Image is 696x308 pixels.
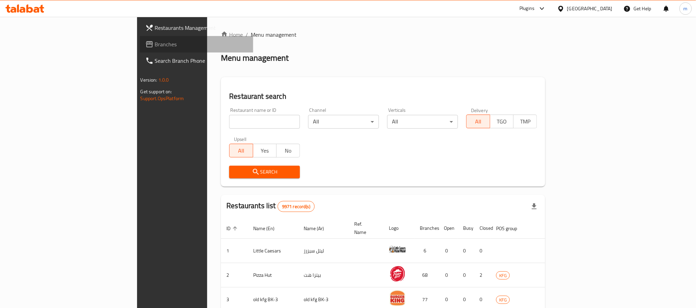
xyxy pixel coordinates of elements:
[526,198,542,215] div: Export file
[155,24,248,32] span: Restaurants Management
[276,144,300,157] button: No
[496,224,526,233] span: POS group
[474,263,491,287] td: 2
[438,263,458,287] td: 0
[474,218,491,239] th: Closed
[140,52,253,69] a: Search Branch Phone
[140,36,253,52] a: Branches
[234,137,247,142] label: Upsell
[496,272,509,280] span: KFG
[253,224,283,233] span: Name (En)
[387,115,458,129] div: All
[140,20,253,36] a: Restaurants Management
[383,218,414,239] th: Logo
[471,108,488,112] label: Delivery
[226,224,239,233] span: ID
[458,218,474,239] th: Busy
[229,115,300,129] input: Search for restaurant name or ID..
[155,57,248,65] span: Search Branch Phone
[221,52,289,63] h2: Menu management
[466,115,490,128] button: All
[414,218,438,239] th: Branches
[155,40,248,48] span: Branches
[389,289,406,307] img: old kfg BK-3
[513,115,537,128] button: TMP
[229,91,537,102] h2: Restaurant search
[414,239,438,263] td: 6
[235,168,294,176] span: Search
[490,115,514,128] button: TGO
[684,5,688,12] span: m
[304,224,333,233] span: Name (Ar)
[232,146,250,156] span: All
[438,239,458,263] td: 0
[458,239,474,263] td: 0
[229,166,300,178] button: Search
[519,4,535,13] div: Plugins
[496,296,509,304] span: KFG
[256,146,274,156] span: Yes
[308,115,379,129] div: All
[354,220,375,236] span: Ref. Name
[389,265,406,282] img: Pizza Hut
[253,144,277,157] button: Yes
[248,239,298,263] td: Little Caesars
[251,31,296,39] span: Menu management
[221,31,545,39] nav: breadcrumb
[279,146,297,156] span: No
[229,144,253,157] button: All
[567,5,613,12] div: [GEOGRAPHIC_DATA]
[469,117,487,127] span: All
[414,263,438,287] td: 68
[278,203,314,210] span: 9971 record(s)
[141,94,184,103] a: Support.OpsPlatform
[248,263,298,287] td: Pizza Hut
[278,201,315,212] div: Total records count
[438,218,458,239] th: Open
[141,75,157,84] span: Version:
[493,117,511,127] span: TGO
[516,117,534,127] span: TMP
[298,263,349,287] td: بيتزا هت
[474,239,491,263] td: 0
[458,263,474,287] td: 0
[158,75,169,84] span: 1.0.0
[226,201,315,212] h2: Restaurants list
[298,239,349,263] td: ليتل سيزرز
[389,241,406,258] img: Little Caesars
[141,87,172,96] span: Get support on:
